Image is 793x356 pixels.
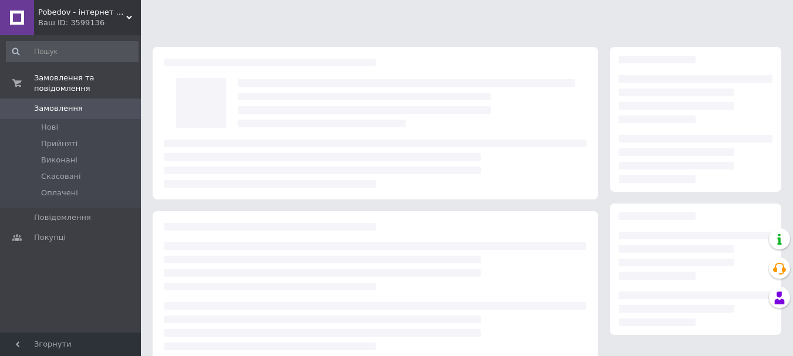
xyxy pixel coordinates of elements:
[38,7,126,18] span: Pobedov - інтернет магазин стильного чоловічого одягу
[41,188,78,198] span: Оплачені
[38,18,141,28] div: Ваш ID: 3599136
[34,232,66,243] span: Покупці
[34,212,91,223] span: Повідомлення
[41,155,77,165] span: Виконані
[34,73,141,94] span: Замовлення та повідомлення
[6,41,139,62] input: Пошук
[41,171,81,182] span: Скасовані
[41,138,77,149] span: Прийняті
[34,103,83,114] span: Замовлення
[41,122,58,133] span: Нові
